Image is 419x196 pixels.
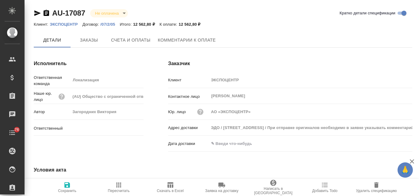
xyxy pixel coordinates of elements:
p: Дата доставки [168,141,209,147]
input: Пустое поле [209,76,412,84]
input: Пустое поле [209,107,412,116]
span: Кратко детали спецификации [340,10,395,16]
p: 12 562,80 ₽ [179,22,205,27]
button: Пересчитать [93,179,144,196]
button: Добавить Todo [299,179,351,196]
span: Заказы [74,36,104,44]
button: Скопировать ссылку [43,9,50,17]
p: Договор: [83,22,101,27]
p: Автор [34,109,70,115]
span: Удалить спецификацию [356,189,397,193]
span: 76 [11,127,23,133]
a: /07/2/05 [100,21,120,27]
span: Детали [37,36,67,44]
p: /07/2/05 [100,22,120,27]
button: Написать в [GEOGRAPHIC_DATA] [248,179,299,196]
span: Заявка на доставку [205,189,238,193]
span: Пересчитать [108,189,130,193]
p: Наше юр. лицо [34,91,58,103]
button: Не оплачена [93,11,121,16]
span: Скачать в Excel [157,189,183,193]
h4: Исполнитель [34,60,144,67]
span: 🙏 [400,164,410,176]
button: Open [140,127,141,128]
button: Удалить спецификацию [351,179,402,196]
span: Написать в [GEOGRAPHIC_DATA] [251,187,295,195]
h4: Условия акта [34,166,278,174]
p: Клиент: [34,22,50,27]
p: Контактное лицо [168,94,209,100]
p: К оплате: [160,22,179,27]
p: Итого: [120,22,133,27]
input: Пустое поле [70,92,144,101]
div: Не оплачена [90,9,128,17]
p: Юр. лицо [168,109,186,115]
button: Заявка на доставку [196,179,248,196]
p: Адрес доставки [168,125,209,131]
input: Пустое поле [70,107,144,116]
a: AU-17087 [52,9,85,17]
span: Счета и оплаты [111,36,151,44]
p: Клиент [168,77,209,83]
p: 12 562,80 ₽ [133,22,160,27]
p: Ответственный [34,125,70,131]
button: Скопировать ссылку для ЯМессенджера [34,9,41,17]
button: 🙏 [398,162,413,178]
h4: Заказчик [168,60,412,67]
p: ЭКСПОЦЕНТР [50,22,82,27]
a: 76 [2,125,23,140]
button: Сохранить [41,179,93,196]
p: Ответственная команда [34,75,70,87]
span: Добавить Todo [312,189,337,193]
a: ЭКСПОЦЕНТР [50,21,82,27]
button: Скачать в Excel [144,179,196,196]
span: Комментарии к оплате [158,36,216,44]
input: ✎ Введи что-нибудь [209,139,263,148]
span: Сохранить [58,189,76,193]
input: Пустое поле [209,123,412,132]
